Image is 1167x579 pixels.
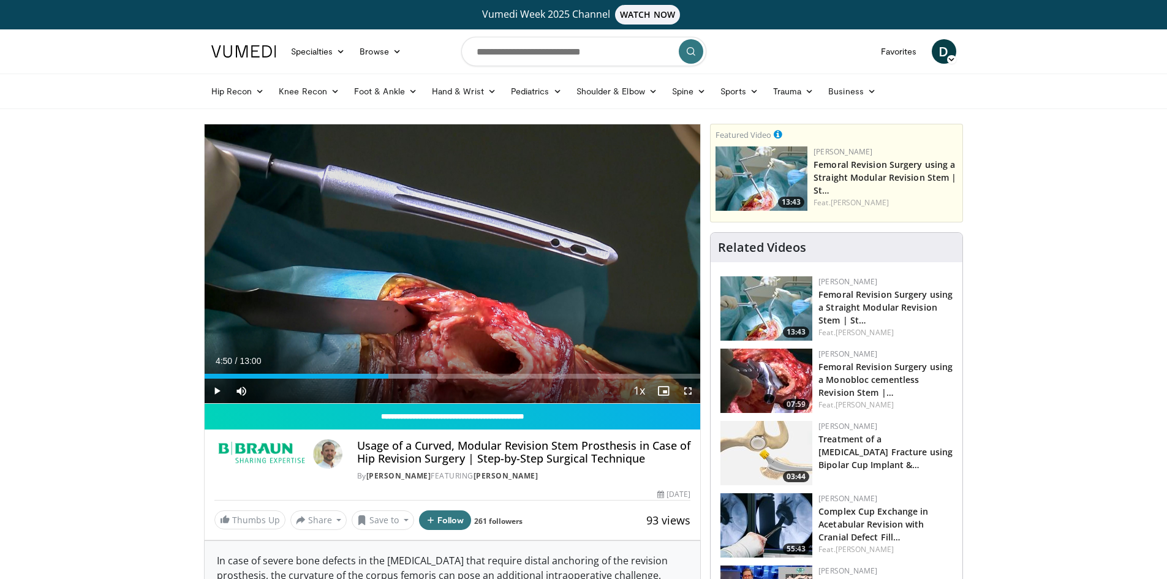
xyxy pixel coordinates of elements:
[814,197,957,208] div: Feat.
[720,276,812,341] a: 13:43
[352,39,409,64] a: Browse
[818,421,877,431] a: [PERSON_NAME]
[818,361,953,398] a: Femoral Revision Surgery using a Monobloc cementless Revision Stem |…
[425,79,504,104] a: Hand & Wrist
[818,566,877,576] a: [PERSON_NAME]
[818,505,928,543] a: Complex Cup Exchange in Acetabular Revision with Cranial Defect Fill…
[720,421,812,485] a: 03:44
[357,439,690,466] h4: Usage of a Curved, Modular Revision Stem Prosthesis in Case of Hip Revision Surgery | Step-by-Ste...
[716,146,807,211] a: 13:43
[313,439,342,469] img: Avatar
[615,5,680,25] span: WATCH NOW
[720,493,812,558] a: 55:43
[814,146,872,157] a: [PERSON_NAME]
[665,79,713,104] a: Spine
[818,327,953,338] div: Feat.
[720,493,812,558] img: 8b64c0ca-f349-41b4-a711-37a94bb885a5.jpg.150x105_q85_crop-smart_upscale.jpg
[211,45,276,58] img: VuMedi Logo
[818,399,953,411] div: Feat.
[214,439,308,469] img: B. Braun
[214,510,285,529] a: Thumbs Up
[778,197,804,208] span: 13:43
[676,379,700,403] button: Fullscreen
[213,5,954,25] a: Vumedi Week 2025 ChannelWATCH NOW
[783,399,809,410] span: 07:59
[347,79,425,104] a: Foot & Ankle
[720,421,812,485] img: dd541074-bb98-4b7d-853b-83c717806bb5.jpg.150x105_q85_crop-smart_upscale.jpg
[240,356,261,366] span: 13:00
[783,543,809,554] span: 55:43
[205,124,701,404] video-js: Video Player
[720,349,812,413] img: 97950487-ad54-47b6-9334-a8a64355b513.150x105_q85_crop-smart_upscale.jpg
[821,79,883,104] a: Business
[783,471,809,482] span: 03:44
[836,399,894,410] a: [PERSON_NAME]
[419,510,472,530] button: Follow
[646,513,690,528] span: 93 views
[716,129,771,140] small: Featured Video
[651,379,676,403] button: Enable picture-in-picture mode
[657,489,690,500] div: [DATE]
[818,289,953,326] a: Femoral Revision Surgery using a Straight Modular Revision Stem | St…
[271,79,347,104] a: Knee Recon
[461,37,706,66] input: Search topics, interventions
[569,79,665,104] a: Shoulder & Elbow
[205,379,229,403] button: Play
[474,516,523,526] a: 261 followers
[836,327,894,338] a: [PERSON_NAME]
[718,240,806,255] h4: Related Videos
[818,433,953,471] a: Treatment of a [MEDICAL_DATA] Fracture using Bipolar Cup Implant &…
[474,471,538,481] a: [PERSON_NAME]
[814,159,956,196] a: Femoral Revision Surgery using a Straight Modular Revision Stem | St…
[720,349,812,413] a: 07:59
[766,79,821,104] a: Trauma
[932,39,956,64] a: D
[627,379,651,403] button: Playback Rate
[831,197,889,208] a: [PERSON_NAME]
[818,276,877,287] a: [PERSON_NAME]
[720,276,812,341] img: 4275ad52-8fa6-4779-9598-00e5d5b95857.150x105_q85_crop-smart_upscale.jpg
[818,349,877,359] a: [PERSON_NAME]
[504,79,569,104] a: Pediatrics
[290,510,347,530] button: Share
[357,471,690,482] div: By FEATURING
[716,146,807,211] img: 4275ad52-8fa6-4779-9598-00e5d5b95857.150x105_q85_crop-smart_upscale.jpg
[284,39,353,64] a: Specialties
[229,379,254,403] button: Mute
[366,471,431,481] a: [PERSON_NAME]
[713,79,766,104] a: Sports
[216,356,232,366] span: 4:50
[874,39,924,64] a: Favorites
[783,327,809,338] span: 13:43
[205,374,701,379] div: Progress Bar
[818,493,877,504] a: [PERSON_NAME]
[235,356,238,366] span: /
[836,544,894,554] a: [PERSON_NAME]
[204,79,272,104] a: Hip Recon
[352,510,414,530] button: Save to
[818,544,953,555] div: Feat.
